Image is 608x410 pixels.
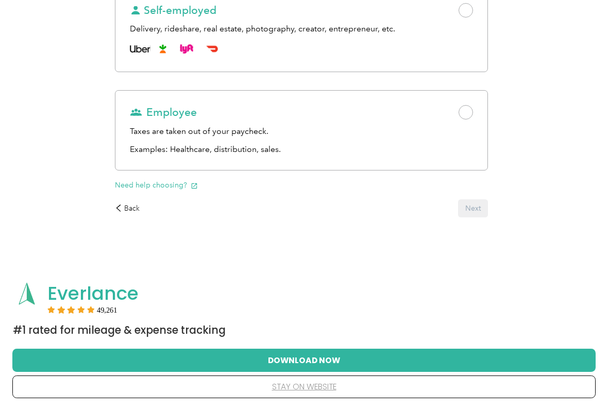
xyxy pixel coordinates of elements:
button: Download Now [29,349,579,371]
span: User reviews count [97,307,117,313]
span: Everlance [47,280,139,306]
div: Rating:5 stars [47,306,117,313]
p: Examples: Healthcare, distribution, sales. [130,143,473,156]
span: Self-employed [130,3,216,18]
div: Delivery, rideshare, real estate, photography, creator, entrepreneur, etc. [130,23,473,36]
button: Need help choosing? [115,180,198,191]
img: App logo [13,280,41,307]
button: stay on website [29,376,579,398]
span: Employee [130,105,197,119]
div: Back [115,203,140,214]
span: #1 Rated for Mileage & Expense Tracking [13,323,226,337]
div: Taxes are taken out of your paycheck. [130,125,473,138]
